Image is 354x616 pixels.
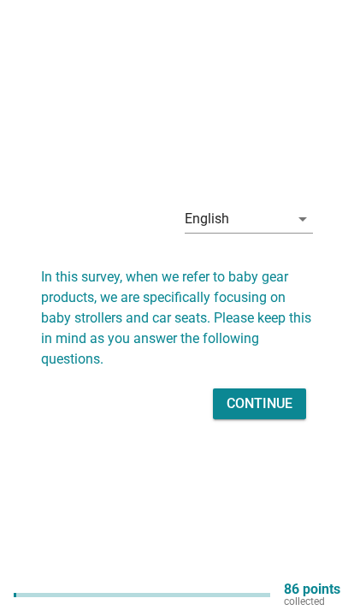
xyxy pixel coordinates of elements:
[185,211,229,227] div: English
[292,209,313,229] i: arrow_drop_down
[213,388,306,419] button: Continue
[284,595,340,607] p: collected
[284,583,340,595] p: 86 points
[41,250,313,370] h2: In this survey, when we refer to baby gear products, we are specifically focusing on baby strolle...
[227,394,292,414] div: Continue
